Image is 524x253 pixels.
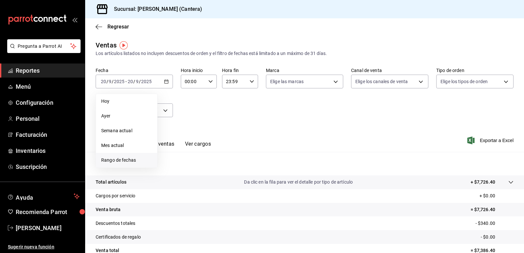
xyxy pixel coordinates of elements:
p: + $7,726.40 [471,179,495,186]
span: [PERSON_NAME] [16,224,80,232]
label: Marca [266,68,343,73]
p: Descuentos totales [96,220,135,227]
div: navigation tabs [106,141,211,152]
span: Facturación [16,130,80,139]
button: Pregunta a Parrot AI [7,39,81,53]
p: - $0.00 [481,234,514,241]
span: Sugerir nueva función [8,244,80,250]
span: Rango de fechas [101,157,152,164]
p: Cargos por servicio [96,192,136,199]
button: Regresar [96,24,129,30]
span: Ayuda [16,192,71,200]
button: Exportar a Excel [469,136,514,144]
span: Regresar [107,24,129,30]
label: Hora inicio [181,68,217,73]
label: Canal de venta [351,68,428,73]
span: Configuración [16,98,80,107]
span: / [112,79,114,84]
p: Da clic en la fila para ver el detalle por tipo de artículo [244,179,353,186]
span: / [139,79,141,84]
div: Los artículos listados no incluyen descuentos de orden y el filtro de fechas está limitado a un m... [96,50,514,57]
div: Ventas [96,40,117,50]
span: Elige los canales de venta [355,78,408,85]
p: Venta bruta [96,206,121,213]
label: Tipo de orden [436,68,514,73]
span: Reportes [16,66,80,75]
input: ---- [114,79,125,84]
span: / [106,79,108,84]
input: ---- [141,79,152,84]
h3: Sucursal: [PERSON_NAME] (Cantera) [109,5,202,13]
span: Personal [16,114,80,123]
span: Elige los tipos de orden [440,78,488,85]
span: Inventarios [16,146,80,155]
p: Resumen [96,160,514,168]
span: Suscripción [16,162,80,171]
button: open_drawer_menu [72,17,77,22]
span: - [125,79,127,84]
span: Pregunta a Parrot AI [18,43,70,50]
span: / [133,79,135,84]
span: Recomienda Parrot [16,208,80,216]
p: Total artículos [96,179,126,186]
input: -- [101,79,106,84]
span: Mes actual [101,142,152,149]
span: Hoy [101,98,152,105]
img: Tooltip marker [120,41,128,49]
p: = $7,726.40 [471,206,514,213]
span: Ayer [101,113,152,119]
span: Semana actual [101,127,152,134]
a: Pregunta a Parrot AI [5,47,81,54]
p: Certificados de regalo [96,234,141,241]
input: -- [136,79,139,84]
p: - $340.00 [476,220,514,227]
span: Elige las marcas [270,78,304,85]
span: Menú [16,82,80,91]
input: -- [108,79,112,84]
label: Hora fin [222,68,258,73]
button: Ver cargos [185,141,211,152]
p: + $0.00 [479,192,514,199]
label: Fecha [96,68,173,73]
input: -- [127,79,133,84]
button: Ver ventas [149,141,175,152]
